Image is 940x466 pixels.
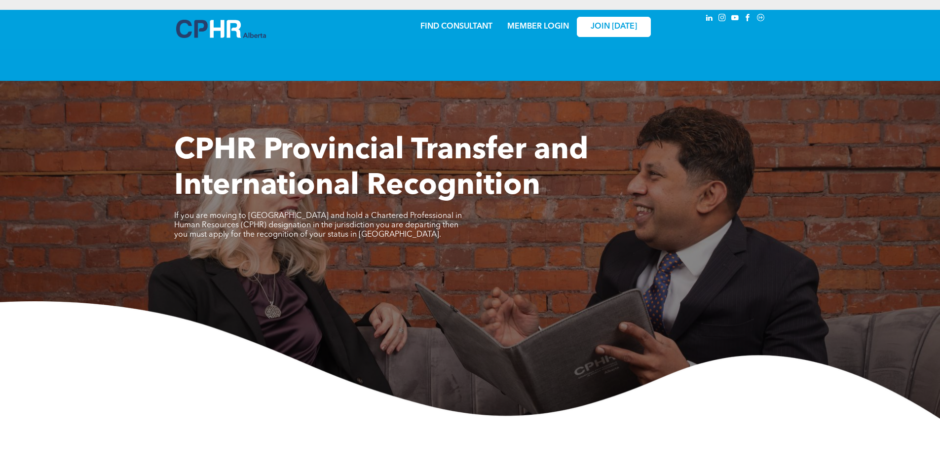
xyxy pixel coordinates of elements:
[704,12,715,26] a: linkedin
[507,23,569,31] a: MEMBER LOGIN
[577,17,651,37] a: JOIN [DATE]
[730,12,741,26] a: youtube
[420,23,492,31] a: FIND CONSULTANT
[591,22,637,32] span: JOIN [DATE]
[743,12,753,26] a: facebook
[174,212,462,239] span: If you are moving to [GEOGRAPHIC_DATA] and hold a Chartered Professional in Human Resources (CPHR...
[176,20,266,38] img: A blue and white logo for cp alberta
[717,12,728,26] a: instagram
[174,136,588,201] span: CPHR Provincial Transfer and International Recognition
[755,12,766,26] a: Social network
